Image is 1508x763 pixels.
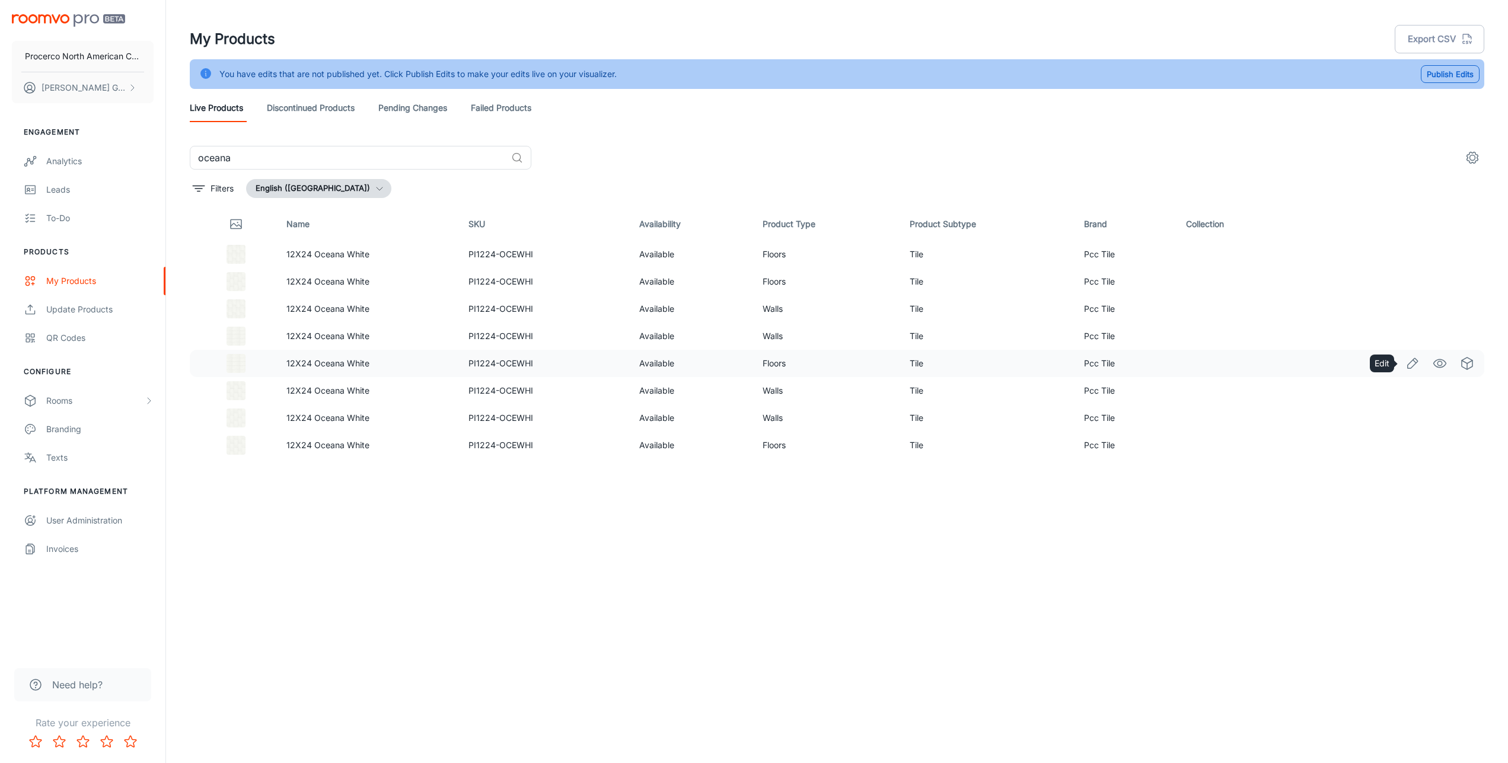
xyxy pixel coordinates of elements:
td: Available [630,295,753,323]
td: Pcc Tile [1075,350,1177,377]
div: To-do [46,212,154,225]
td: Available [630,404,753,432]
th: Product Type [753,207,900,241]
a: Edit [1402,353,1423,373]
td: Available [630,323,753,350]
td: Available [630,377,753,404]
td: PI1224-OCEWHI [459,404,630,432]
th: SKU [459,207,630,241]
td: Available [630,268,753,295]
td: PI1224-OCEWHI [459,268,630,295]
td: Floors [753,268,900,295]
button: Rate 4 star [95,730,119,754]
button: settings [1461,146,1484,170]
span: Need help? [52,678,103,692]
td: Pcc Tile [1075,404,1177,432]
td: Floors [753,241,900,268]
div: QR Codes [46,331,154,344]
th: Collection [1177,207,1303,241]
td: Pcc Tile [1075,432,1177,459]
a: 12X24 Oceana White [286,304,369,314]
th: Name [277,207,459,241]
a: 12X24 Oceana White [286,331,369,341]
th: Availability [630,207,753,241]
a: Discontinued Products [267,94,355,122]
div: Rooms [46,394,144,407]
td: PI1224-OCEWHI [459,241,630,268]
div: My Products [46,274,154,288]
div: Invoices [46,542,154,556]
button: English ([GEOGRAPHIC_DATA]) [246,179,391,198]
a: Failed Products [471,94,531,122]
th: Brand [1075,207,1177,241]
td: Walls [753,295,900,323]
td: Walls [753,377,900,404]
button: Publish Edits [1421,65,1480,83]
td: PI1224-OCEWHI [459,295,630,323]
button: Rate 5 star [119,730,142,754]
td: Available [630,241,753,268]
td: Tile [900,268,1075,295]
button: Rate 3 star [71,730,95,754]
td: Tile [900,377,1075,404]
td: Pcc Tile [1075,295,1177,323]
div: Texts [46,451,154,464]
td: Pcc Tile [1075,241,1177,268]
img: Roomvo PRO Beta [12,14,125,27]
td: Tile [900,432,1075,459]
td: PI1224-OCEWHI [459,377,630,404]
p: Procerco North American Corporation [25,50,141,63]
td: Tile [900,350,1075,377]
div: You have edits that are not published yet. Click Publish Edits to make your edits live on your vi... [219,63,617,85]
a: 12X24 Oceana White [286,440,369,450]
a: See in Virtual Samples [1457,353,1477,373]
h1: My Products [190,28,275,50]
a: 12X24 Oceana White [286,249,369,259]
button: Rate 2 star [47,730,71,754]
td: Pcc Tile [1075,323,1177,350]
td: Pcc Tile [1075,377,1177,404]
td: PI1224-OCEWHI [459,350,630,377]
svg: Thumbnail [229,217,243,231]
a: Pending Changes [378,94,447,122]
td: Tile [900,295,1075,323]
td: PI1224-OCEWHI [459,432,630,459]
td: Tile [900,241,1075,268]
th: Product Subtype [900,207,1075,241]
a: Live Products [190,94,243,122]
td: Floors [753,350,900,377]
button: Procerco North American Corporation [12,41,154,72]
td: Walls [753,323,900,350]
p: Rate your experience [9,716,156,730]
div: Leads [46,183,154,196]
td: Available [630,432,753,459]
td: Tile [900,404,1075,432]
a: 12X24 Oceana White [286,276,369,286]
a: 12X24 Oceana White [286,385,369,395]
td: Floors [753,432,900,459]
button: filter [190,179,237,198]
a: 12X24 Oceana White [286,413,369,423]
button: Rate 1 star [24,730,47,754]
a: 12X24 Oceana White [286,358,369,368]
td: Walls [753,404,900,432]
a: See in Visualizer [1430,353,1450,373]
p: [PERSON_NAME] Gloce [42,81,125,94]
td: Pcc Tile [1075,268,1177,295]
div: User Administration [46,514,154,527]
td: Tile [900,323,1075,350]
button: Export CSV [1395,25,1484,53]
div: Analytics [46,155,154,168]
p: Filters [211,182,234,195]
td: PI1224-OCEWHI [459,323,630,350]
button: [PERSON_NAME] Gloce [12,72,154,103]
input: Search [190,146,506,170]
td: Available [630,350,753,377]
div: Branding [46,423,154,436]
div: Update Products [46,303,154,316]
